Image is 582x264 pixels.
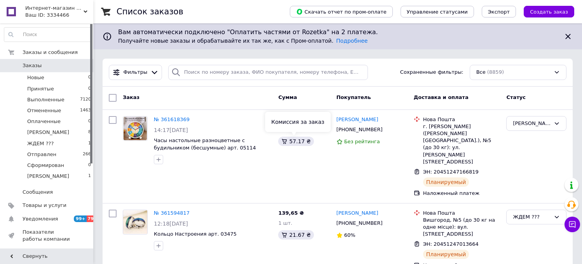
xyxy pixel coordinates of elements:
[118,28,557,37] span: Вам автоматически подключено "Оплатить частями от Rozetka" на 2 платежа.
[118,38,368,44] span: Получайте новые заказы и обрабатывайте их так же, как с Пром-оплатой.
[168,65,368,80] input: Поиск по номеру заказа, ФИО покупателя, номеру телефона, Email, номеру накладной
[278,220,292,226] span: 1 шт.
[27,140,54,147] span: ЖДЕМ ???
[23,229,72,243] span: Показатели работы компании
[513,213,551,221] div: ЖДЕМ ???
[487,69,504,75] span: (8859)
[513,120,551,128] div: ВИТЯ
[88,85,91,92] span: 0
[476,69,486,76] span: Все
[123,94,139,100] span: Заказ
[265,112,331,132] div: Комиссия за заказ
[423,116,500,123] div: Нова Пошта
[27,85,54,92] span: Принятые
[335,125,384,135] div: [PHONE_NUMBER]
[25,12,93,19] div: Ваш ID: 3334466
[154,116,190,122] a: № 361618369
[278,94,297,100] span: Сумма
[117,7,183,16] h1: Список заказов
[423,169,479,175] span: ЭН: 20451247166819
[488,9,510,15] span: Экспорт
[27,96,64,103] span: Выполненные
[23,49,78,56] span: Заказы и сообщения
[524,6,574,17] button: Создать заказ
[407,9,468,15] span: Управление статусами
[423,123,500,165] div: г. [PERSON_NAME] ([PERSON_NAME][GEOGRAPHIC_DATA].), №5 (до 30 кг): ул. [PERSON_NAME][STREET_ADDRESS]
[88,74,91,81] span: 0
[278,230,314,240] div: 21.67 ₴
[336,38,368,44] a: Подробнее
[27,162,64,169] span: Сформирован
[344,139,380,144] span: Без рейтинга
[516,9,574,14] a: Создать заказ
[154,231,237,237] a: Кольцо Настроения арт. 03475
[88,129,91,136] span: 8
[27,129,69,136] span: [PERSON_NAME]
[23,202,66,209] span: Товары и услуги
[401,6,474,17] button: Управление статусами
[423,217,500,238] div: Вишгород, №5 (до 30 кг на одне місце): вул. [STREET_ADDRESS]
[154,221,188,227] span: 12:18[DATE]
[423,177,469,187] div: Планируемый
[4,28,91,42] input: Поиск
[506,94,526,100] span: Статус
[23,62,42,69] span: Заказы
[290,6,393,17] button: Скачать отчет по пром-оплате
[154,137,256,151] a: Часы настольные разноцветные с будильником (бесшумные) арт. 05114
[123,116,147,141] img: Фото товару
[278,137,314,146] div: 57.17 ₴
[423,250,469,259] div: Планируемый
[336,94,371,100] span: Покупатель
[414,94,469,100] span: Доставка и оплата
[278,210,304,216] span: 139,65 ₴
[80,96,91,103] span: 7120
[88,118,91,125] span: 0
[423,210,500,217] div: Нова Пошта
[123,210,147,234] img: Фото товару
[423,190,500,197] div: Наложенный платеж
[88,140,91,147] span: 1
[344,232,355,238] span: 60%
[27,151,56,158] span: Отправлен
[154,210,190,216] a: № 361594817
[400,69,464,76] span: Сохраненные фильтры:
[23,189,53,196] span: Сообщения
[124,69,148,76] span: Фильтры
[25,5,84,12] span: Интернет-магазин "Magnit"
[565,217,580,232] button: Чат с покупателем
[83,151,91,158] span: 266
[336,116,378,123] a: [PERSON_NAME]
[23,215,58,222] span: Уведомления
[88,162,91,169] span: 0
[27,118,61,125] span: Оплаченные
[27,173,69,180] span: [PERSON_NAME]
[123,116,148,141] a: Фото товару
[296,8,387,15] span: Скачать отчет по пром-оплате
[27,107,61,114] span: Отмененные
[336,210,378,217] a: [PERSON_NAME]
[88,173,91,180] span: 1
[530,9,568,15] span: Создать заказ
[335,218,384,228] div: [PHONE_NUMBER]
[87,215,96,222] span: 79
[423,241,479,247] span: ЭН: 20451247013664
[482,6,516,17] button: Экспорт
[27,74,44,81] span: Новые
[80,107,91,114] span: 1463
[154,127,188,133] span: 14:17[DATE]
[74,215,87,222] span: 99+
[123,210,148,234] a: Фото товару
